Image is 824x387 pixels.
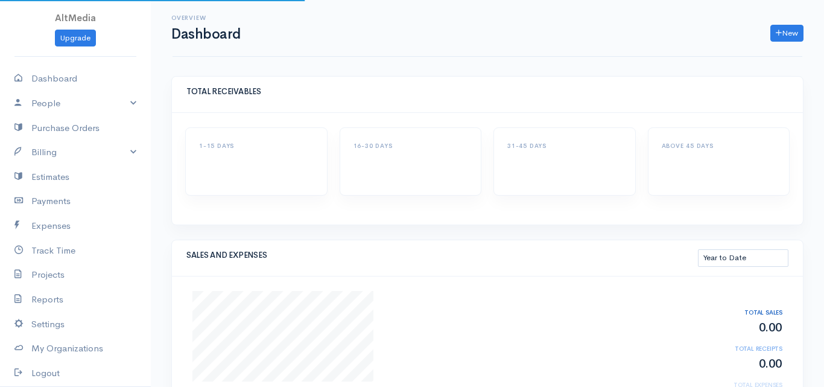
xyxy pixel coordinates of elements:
[694,321,782,334] h2: 0.00
[694,357,782,371] h2: 0.00
[770,25,803,42] a: New
[507,142,622,149] h6: 31-45 DAYS
[55,30,96,47] a: Upgrade
[694,345,782,352] h6: TOTAL RECEIPTS
[353,142,468,149] h6: 16-30 DAYS
[186,88,788,96] h5: TOTAL RECEIVABLES
[199,142,314,149] h6: 1-15 DAYS
[694,309,782,316] h6: TOTAL SALES
[171,27,241,42] h1: Dashboard
[55,12,96,24] span: AltMedia
[186,251,698,260] h5: SALES AND EXPENSES
[662,142,776,149] h6: ABOVE 45 DAYS
[171,14,241,21] h6: Overview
